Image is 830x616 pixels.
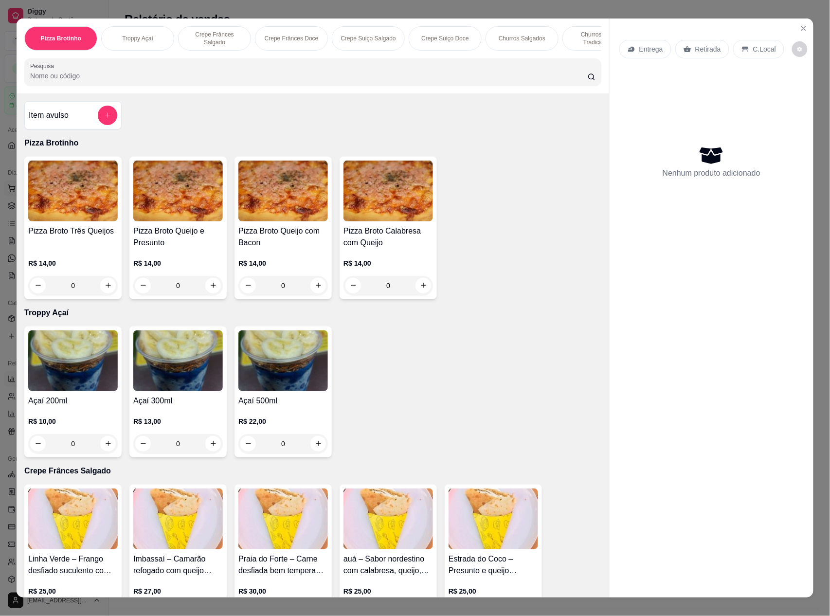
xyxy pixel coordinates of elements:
p: Pizza Brotinho [40,35,81,42]
p: R$ 27,00 [133,586,223,596]
img: product-image [28,161,118,221]
p: Retirada [695,44,721,54]
h4: Pizza Broto Queijo com Bacon [238,225,328,249]
button: Close [796,20,812,36]
img: product-image [133,330,223,391]
button: decrease-product-quantity [792,41,808,57]
button: decrease-product-quantity [240,278,256,293]
p: Crepe Suiço Doce [421,35,469,42]
p: R$ 14,00 [238,258,328,268]
h4: Açaí 200ml [28,395,118,407]
img: product-image [343,161,433,221]
p: Nenhum produto adicionado [663,167,760,179]
p: Crepe Frânces Salgado [186,31,243,46]
h4: Pizza Broto Três Queijos [28,225,118,237]
h4: Açaí 300ml [133,395,223,407]
button: decrease-product-quantity [30,278,46,293]
img: product-image [28,330,118,391]
p: C.Local [753,44,776,54]
p: Pizza Brotinho [24,137,601,149]
p: Crepe Frânces Salgado [24,465,601,477]
h4: Linha Verde – Frango desfiado suculento com queijo mussarela, cream cheese e o toque especial do ... [28,553,118,577]
img: product-image [238,161,328,221]
h4: auá – Sabor nordestino com calabresa, queijo, cream cheese, tomate e milho amarelo. Uma combinaçã... [343,553,433,577]
p: R$ 25,00 [343,586,433,596]
p: R$ 14,00 [28,258,118,268]
p: R$ 25,00 [28,586,118,596]
button: increase-product-quantity [100,278,116,293]
img: product-image [133,161,223,221]
h4: Item avulso [29,109,69,121]
p: Churros Doce Tradicionais [571,31,627,46]
img: product-image [133,489,223,549]
p: R$ 13,00 [133,417,223,426]
p: R$ 14,00 [133,258,223,268]
p: Crepe Frânces Doce [265,35,319,42]
h4: Pizza Broto Calabresa com Queijo [343,225,433,249]
button: increase-product-quantity [205,278,221,293]
label: Pesquisa [30,62,57,70]
img: product-image [343,489,433,549]
p: Troppy Açaí [24,307,601,319]
img: product-image [28,489,118,549]
button: decrease-product-quantity [135,278,151,293]
p: R$ 30,00 [238,586,328,596]
h4: Pizza Broto Queijo e Presunto [133,225,223,249]
p: Troppy Açaí [122,35,153,42]
h4: Açaí 500ml [238,395,328,407]
button: increase-product-quantity [415,278,431,293]
img: product-image [238,489,328,549]
p: R$ 22,00 [238,417,328,426]
h4: Imbassaí – Camarão refogado com queijo mussarela e cream cheese. Delicioso e refinado! [133,553,223,577]
p: R$ 10,00 [28,417,118,426]
button: decrease-product-quantity [345,278,361,293]
p: R$ 25,00 [449,586,538,596]
p: Churros Salgados [499,35,545,42]
button: increase-product-quantity [310,278,326,293]
h4: Praia do Forte – Carne desfiada bem temperada, com queijo mussarela, banana ,cebola caramelizada ... [238,553,328,577]
h4: Estrada do Coco – Presunto e queijo mussarela com orégano e um toque cremoso de cream cheese. Tra... [449,553,538,577]
input: Pesquisa [30,71,588,81]
img: product-image [449,489,538,549]
img: product-image [238,330,328,391]
p: Crepe Suiço Salgado [341,35,396,42]
p: R$ 14,00 [343,258,433,268]
button: add-separate-item [98,106,117,125]
p: Entrega [639,44,663,54]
